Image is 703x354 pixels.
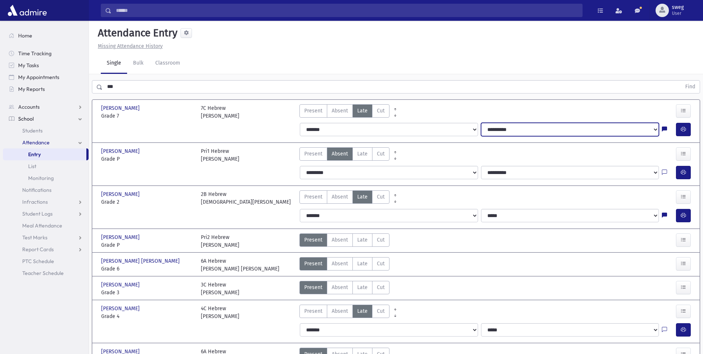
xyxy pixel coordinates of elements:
div: AttTypes [299,305,389,320]
button: Find [681,81,700,93]
span: [PERSON_NAME] [101,190,141,198]
span: Cut [377,150,385,158]
a: Report Cards [3,243,89,255]
span: [PERSON_NAME] [PERSON_NAME] [101,257,181,265]
span: Absent [332,193,348,201]
span: Grade 2 [101,198,193,206]
span: Attendance [22,139,50,146]
div: AttTypes [299,281,389,296]
a: Students [3,125,89,137]
span: Meal Attendance [22,222,62,229]
span: Late [357,260,368,268]
a: My Tasks [3,59,89,71]
a: Teacher Schedule [3,267,89,279]
span: Cut [377,193,385,201]
div: Pri2 Hebrew [PERSON_NAME] [201,233,239,249]
input: Search [112,4,582,17]
span: Students [22,127,43,134]
a: Missing Attendance History [95,43,163,49]
span: PTC Schedule [22,258,54,265]
a: School [3,113,89,125]
span: User [672,10,684,16]
span: sweg [672,4,684,10]
span: Grade 7 [101,112,193,120]
div: AttTypes [299,147,389,163]
a: Classroom [149,53,186,74]
span: Grade P [101,241,193,249]
span: Present [304,260,322,268]
span: List [28,163,36,170]
span: Cut [377,107,385,115]
h5: Attendance Entry [95,27,178,39]
span: Home [18,32,32,39]
span: Absent [332,307,348,315]
span: Absent [332,150,348,158]
span: Cut [377,260,385,268]
span: Absent [332,107,348,115]
a: Meal Attendance [3,220,89,232]
a: Home [3,30,89,42]
span: Late [357,193,368,201]
span: Present [304,307,322,315]
div: 7C Hebrew [PERSON_NAME] [201,104,239,120]
span: [PERSON_NAME] [101,305,141,312]
span: Late [357,283,368,291]
span: Absent [332,283,348,291]
span: Report Cards [22,246,54,253]
a: PTC Schedule [3,255,89,267]
span: Entry [28,151,41,158]
span: [PERSON_NAME] [101,281,141,289]
span: Notifications [22,187,52,193]
span: Present [304,236,322,244]
span: My Tasks [18,62,39,69]
span: Present [304,193,322,201]
span: Late [357,307,368,315]
span: Test Marks [22,234,47,241]
a: Time Tracking [3,47,89,59]
img: AdmirePro [6,3,49,18]
div: 6A Hebrew [PERSON_NAME] [PERSON_NAME] [201,257,279,273]
span: Accounts [18,104,40,110]
span: Present [304,107,322,115]
span: Present [304,283,322,291]
span: Absent [332,260,348,268]
div: AttTypes [299,233,389,249]
a: Notifications [3,184,89,196]
a: Attendance [3,137,89,148]
span: [PERSON_NAME] [101,104,141,112]
span: [PERSON_NAME] [101,147,141,155]
div: AttTypes [299,257,389,273]
span: Cut [377,236,385,244]
a: Infractions [3,196,89,208]
span: Grade 6 [101,265,193,273]
a: Entry [3,148,86,160]
u: Missing Attendance History [98,43,163,49]
div: 2B Hebrew [DEMOGRAPHIC_DATA][PERSON_NAME] [201,190,291,206]
span: My Appointments [18,74,59,81]
a: Monitoring [3,172,89,184]
span: Monitoring [28,175,54,181]
span: Cut [377,307,385,315]
span: Present [304,150,322,158]
div: 4C Hebrew [PERSON_NAME] [201,305,239,320]
a: Single [101,53,127,74]
span: Late [357,150,368,158]
span: [PERSON_NAME] [101,233,141,241]
a: My Appointments [3,71,89,83]
span: Late [357,107,368,115]
a: Bulk [127,53,149,74]
span: Time Tracking [18,50,52,57]
a: Accounts [3,101,89,113]
a: Test Marks [3,232,89,243]
span: Absent [332,236,348,244]
span: Teacher Schedule [22,270,64,276]
span: Infractions [22,199,48,205]
a: List [3,160,89,172]
a: Student Logs [3,208,89,220]
div: AttTypes [299,190,389,206]
div: 3C Hebrew [PERSON_NAME] [201,281,239,296]
span: Late [357,236,368,244]
span: Grade 3 [101,289,193,296]
span: Grade 4 [101,312,193,320]
span: Grade P [101,155,193,163]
